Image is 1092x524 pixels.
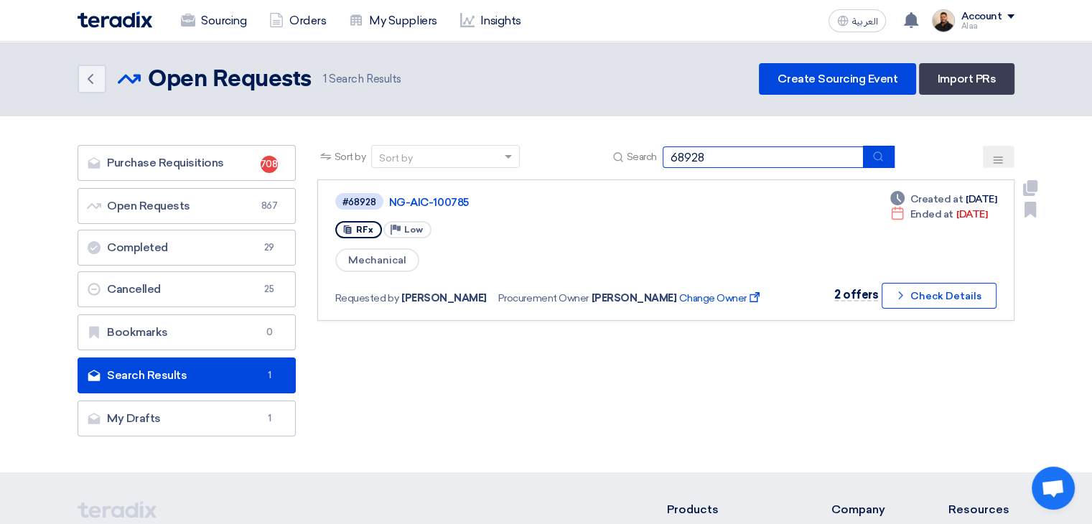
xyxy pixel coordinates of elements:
span: RFx [356,225,373,235]
span: Ended at [910,207,953,222]
a: NG-AIC-100785 [389,196,748,209]
div: [DATE] [890,207,987,222]
input: Search by title or reference number [663,146,864,168]
div: #68928 [342,197,376,207]
span: Search Results [323,71,401,88]
li: Products [667,501,788,518]
span: 1 [261,368,278,383]
span: [PERSON_NAME] [592,291,677,306]
a: My Drafts1 [78,401,296,436]
div: Sort by [379,151,413,166]
span: Procurement Owner [498,291,589,306]
a: Open Requests867 [78,188,296,224]
a: Insights [449,5,533,37]
img: Teradix logo [78,11,152,28]
span: العربية [851,17,877,27]
span: Change Owner [679,291,762,306]
button: Check Details [882,283,997,309]
a: Cancelled25 [78,271,296,307]
span: Created at [910,192,963,207]
a: Import PRs [919,63,1014,95]
span: Low [404,225,423,235]
li: Resources [948,501,1014,518]
a: My Suppliers [337,5,448,37]
h2: Open Requests [148,65,312,94]
div: Open chat [1032,467,1075,510]
span: 708 [261,156,278,173]
span: Requested by [335,291,398,306]
span: 867 [261,199,278,213]
div: Alaa [961,22,1014,30]
span: 29 [261,240,278,255]
span: 25 [261,282,278,296]
span: [PERSON_NAME] [401,291,487,306]
img: MAA_1717931611039.JPG [932,9,955,32]
span: Mechanical [335,248,419,272]
div: [DATE] [890,192,997,207]
a: Bookmarks0 [78,314,296,350]
a: Search Results1 [78,357,296,393]
li: Company [831,501,905,518]
a: Orders [258,5,337,37]
span: 1 [261,411,278,426]
button: العربية [829,9,886,32]
a: Purchase Requisitions708 [78,145,296,181]
div: Account [961,11,1002,23]
span: Search [627,149,657,164]
span: 0 [261,325,278,340]
span: Sort by [335,149,366,164]
span: 2 offers [834,288,878,301]
a: Create Sourcing Event [759,63,916,95]
a: Completed29 [78,230,296,266]
a: Sourcing [169,5,258,37]
span: 1 [323,72,327,85]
